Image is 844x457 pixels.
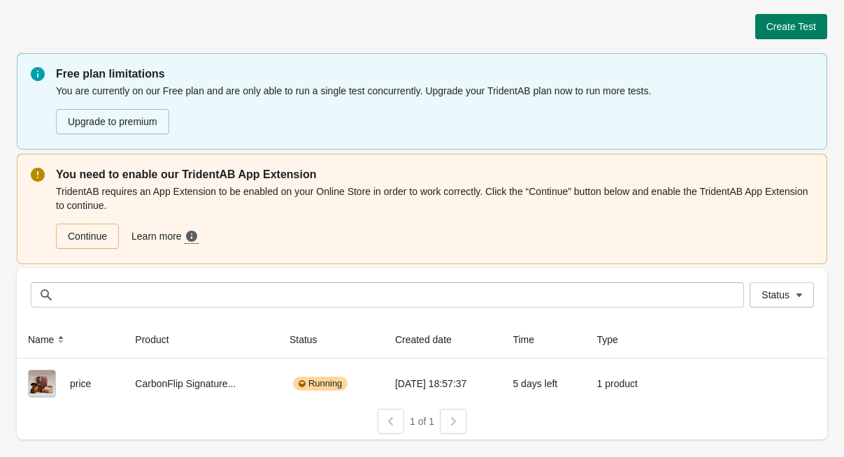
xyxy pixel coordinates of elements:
button: Type [592,327,638,352]
button: Status [750,282,814,307]
span: Status [761,289,789,300]
div: You are currently on our Free plan and are only able to run a single test concurrently. Upgrade y... [56,82,813,136]
iframe: chat widget [14,401,59,443]
div: 5 days left [513,370,574,398]
div: TridentAB requires an App Extension to be enabled on your Online Store in order to work correctly... [56,183,813,250]
button: Time [507,327,554,352]
button: Created date [389,327,471,352]
p: You need to enable our TridentAB App Extension [56,166,813,183]
iframe: chat widget [14,106,266,394]
div: [DATE] 18:57:37 [395,370,491,398]
div: Running [293,377,348,391]
span: 1 of 1 [410,416,434,427]
button: Create Test [755,14,827,39]
div: 1 product [597,370,654,398]
button: Status [284,327,337,352]
span: Create Test [766,21,816,32]
p: Free plan limitations [56,66,813,82]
